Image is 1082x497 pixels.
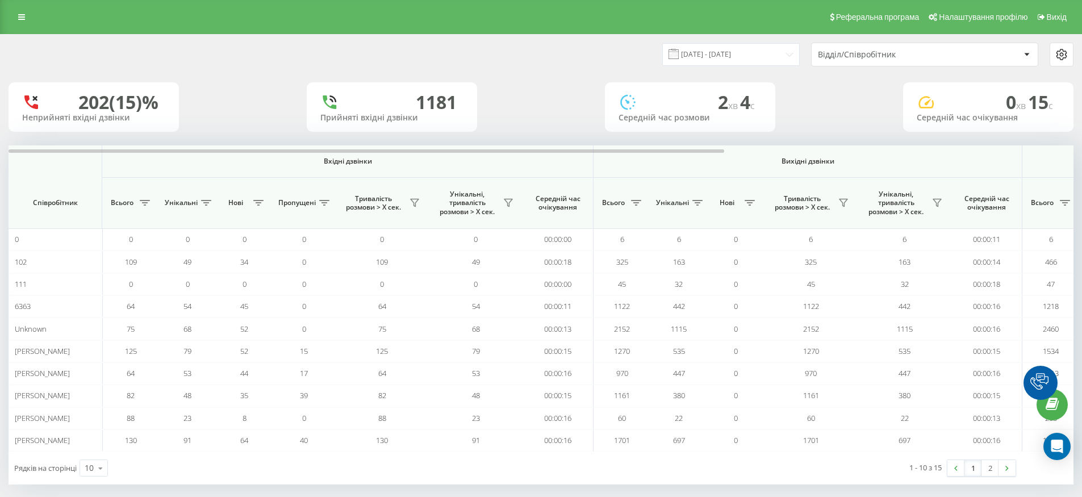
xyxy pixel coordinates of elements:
span: 60 [618,413,626,423]
span: 6363 [15,301,31,311]
span: 40 [300,435,308,445]
span: 47 [1047,279,1055,289]
span: 697 [673,435,685,445]
span: 111 [15,279,27,289]
span: 1161 [803,390,819,400]
span: 1937 [1043,435,1059,445]
span: Унікальні [656,198,689,207]
span: 79 [183,346,191,356]
td: 00:00:16 [951,295,1022,318]
td: 00:00:15 [951,340,1022,362]
span: 44 [240,368,248,378]
span: 0 [302,324,306,334]
span: 64 [378,301,386,311]
span: 75 [378,324,386,334]
td: 00:00:00 [523,273,594,295]
span: 0 [734,324,738,334]
span: 39 [300,390,308,400]
td: 00:00:11 [951,228,1022,250]
span: 0 [380,234,384,244]
span: 0 [302,234,306,244]
span: Налаштування профілю [939,12,1027,22]
span: 442 [899,301,910,311]
span: 79 [472,346,480,356]
span: 0 [302,279,306,289]
span: Середній час очікування [531,194,584,212]
span: 102 [15,257,27,267]
span: 0 [734,390,738,400]
div: 202 (15)% [78,91,158,113]
span: Рядків на сторінці [14,463,77,473]
span: 88 [378,413,386,423]
span: c [1048,99,1053,112]
span: 52 [240,346,248,356]
div: Open Intercom Messenger [1043,433,1071,460]
span: 1270 [614,346,630,356]
span: 49 [183,257,191,267]
span: 2152 [803,324,819,334]
span: 1122 [803,301,819,311]
div: 1 - 10 з 15 [909,462,942,473]
span: 6 [620,234,624,244]
span: Вхідні дзвінки [132,157,563,166]
span: 64 [378,368,386,378]
span: 64 [240,435,248,445]
span: 0 [380,279,384,289]
span: 380 [899,390,910,400]
span: 2 [718,90,740,114]
span: 0 [1006,90,1028,114]
span: 0 [302,413,306,423]
span: Пропущені [278,198,316,207]
span: 1218 [1043,301,1059,311]
span: 0 [734,368,738,378]
span: Реферальна програма [836,12,920,22]
span: 380 [673,390,685,400]
td: 00:00:16 [523,429,594,452]
span: 88 [127,413,135,423]
span: хв [1016,99,1028,112]
span: 535 [673,346,685,356]
td: 00:00:16 [951,362,1022,385]
span: 447 [673,368,685,378]
span: 23 [183,413,191,423]
span: 1115 [897,324,913,334]
a: 2 [981,460,999,476]
div: Прийняті вхідні дзвінки [320,113,463,123]
span: Тривалість розмови > Х сек. [341,194,406,212]
span: 0 [734,346,738,356]
span: 49 [472,257,480,267]
span: 163 [899,257,910,267]
span: [PERSON_NAME] [15,413,70,423]
span: 0 [734,234,738,244]
span: 0 [734,279,738,289]
span: 109 [376,257,388,267]
span: 6 [809,234,813,244]
span: 0 [243,279,247,289]
span: хв [728,99,740,112]
span: 60 [807,413,815,423]
span: 1270 [803,346,819,356]
td: 00:00:16 [523,362,594,385]
td: 00:00:15 [523,385,594,407]
span: [PERSON_NAME] [15,390,70,400]
span: 0 [302,257,306,267]
span: 442 [673,301,685,311]
a: 1 [964,460,981,476]
span: 0 [474,279,478,289]
span: 1534 [1043,346,1059,356]
span: 0 [129,234,133,244]
span: 54 [183,301,191,311]
span: 0 [734,413,738,423]
td: 00:00:15 [523,340,594,362]
div: 1181 [416,91,457,113]
span: 34 [240,257,248,267]
span: 22 [901,413,909,423]
span: 64 [127,301,135,311]
span: Тривалість розмови > Х сек. [770,194,835,212]
span: Вихід [1047,12,1067,22]
span: 466 [1045,257,1057,267]
td: 00:00:00 [523,228,594,250]
span: 2152 [614,324,630,334]
span: 45 [240,301,248,311]
div: 10 [85,462,94,474]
